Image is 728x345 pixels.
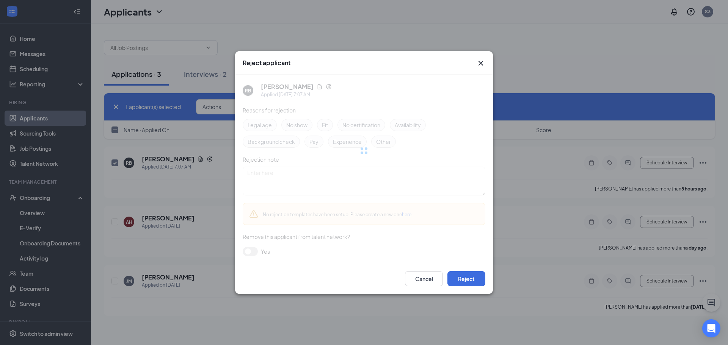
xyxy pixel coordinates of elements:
h3: Reject applicant [243,59,290,67]
svg: Cross [476,59,485,68]
button: Reject [447,271,485,286]
div: Open Intercom Messenger [702,319,720,337]
button: Close [476,59,485,68]
button: Cancel [405,271,443,286]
